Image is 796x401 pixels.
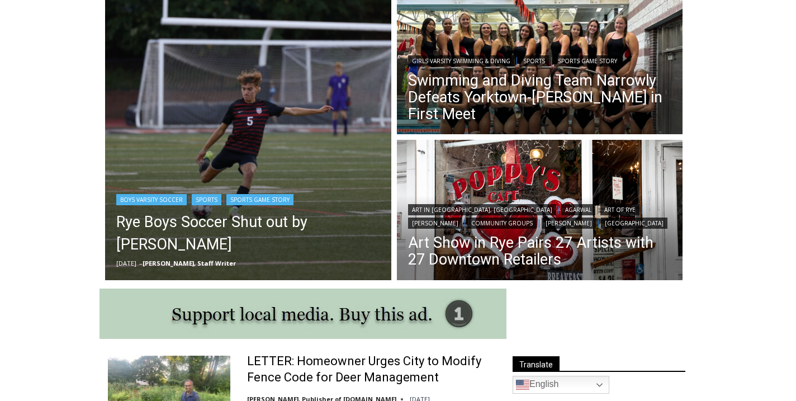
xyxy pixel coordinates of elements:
[408,72,672,122] a: Swimming and Diving Team Narrowly Defeats Yorktown-[PERSON_NAME] in First Meet
[1,1,111,111] img: s_800_29ca6ca9-f6cc-433c-a631-14f6620ca39b.jpeg
[408,53,672,67] div: | |
[542,218,596,229] a: [PERSON_NAME]
[601,218,667,229] a: [GEOGRAPHIC_DATA]
[247,353,492,385] a: LETTER: Homeowner Urges City to Modify Fence Code for Deer Management
[9,112,149,138] h4: [PERSON_NAME] Read Sanctuary Fall Fest: [DATE]
[143,259,236,267] a: [PERSON_NAME], Staff Writer
[99,289,506,339] img: support local media, buy this ad
[554,55,621,67] a: Sports Game Story
[139,259,143,267] span: –
[3,115,110,158] span: Open Tues. - Sun. [PHONE_NUMBER]
[516,378,529,391] img: en
[397,140,683,283] a: Read More Art Show in Rye Pairs 27 Artists with 27 Downtown Retailers
[116,211,380,256] a: Rye Boys Soccer Shut out by [PERSON_NAME]
[397,140,683,283] img: (PHOTO: Poppy's Cafe. The window of this beloved Rye staple is painted for different events throu...
[125,95,128,106] div: /
[561,204,595,215] a: Agarwal
[115,70,164,134] div: "the precise, almost orchestrated movements of cutting and assembling sushi and [PERSON_NAME] mak...
[1,112,112,139] a: Open Tues. - Sun. [PHONE_NUMBER]
[192,194,221,205] a: Sports
[292,111,518,136] span: Intern @ [DOMAIN_NAME]
[131,95,136,106] div: 6
[513,376,609,394] a: English
[117,33,162,92] div: Co-sponsored by Westchester County Parks
[467,218,537,229] a: Community Groups
[1,111,167,139] a: [PERSON_NAME] Read Sanctuary Fall Fest: [DATE]
[269,108,542,139] a: Intern @ [DOMAIN_NAME]
[282,1,528,108] div: "[PERSON_NAME] and I covered the [DATE] Parade, which was a really eye opening experience as I ha...
[513,356,560,371] span: Translate
[117,95,122,106] div: 1
[408,234,672,268] a: Art Show in Rye Pairs 27 Artists with 27 Downtown Retailers
[600,204,639,215] a: Art of Rye
[226,194,293,205] a: Sports Game Story
[408,218,462,229] a: [PERSON_NAME]
[408,204,556,215] a: Art in [GEOGRAPHIC_DATA], [GEOGRAPHIC_DATA]
[408,55,514,67] a: Girls Varsity Swimming & Diving
[116,259,136,267] time: [DATE]
[116,194,187,205] a: Boys Varsity Soccer
[408,202,672,229] div: | | | | | |
[519,55,549,67] a: Sports
[116,192,380,205] div: | |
